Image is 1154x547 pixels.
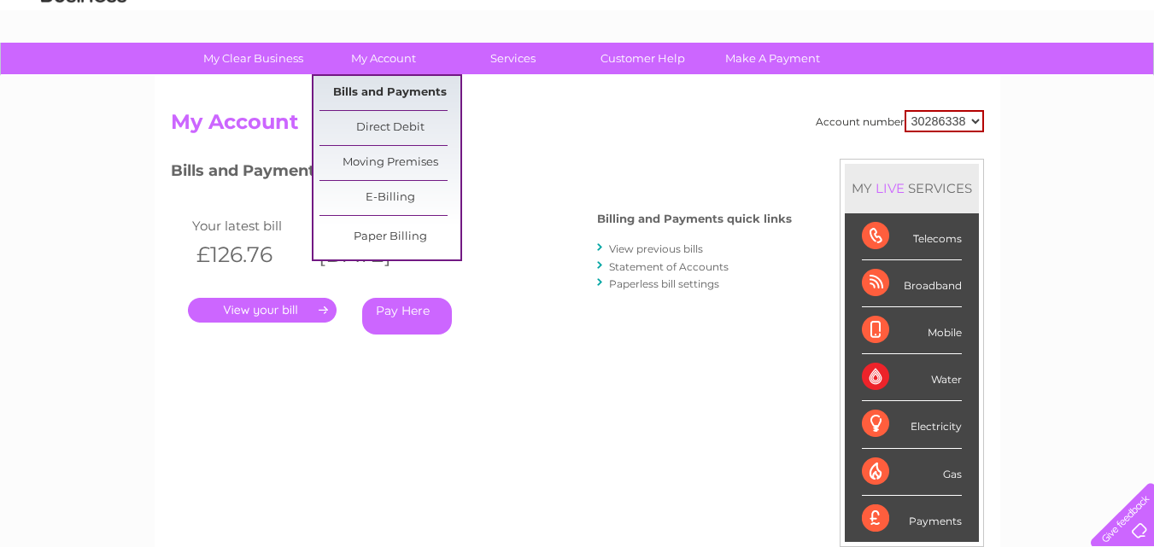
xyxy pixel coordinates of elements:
[609,242,703,255] a: View previous bills
[171,110,984,143] h2: My Account
[862,354,962,401] div: Water
[845,164,979,212] div: MY SERVICES
[1098,73,1138,85] a: Log out
[862,449,962,496] div: Gas
[188,214,311,237] td: Your latest bill
[896,73,934,85] a: Energy
[171,159,792,189] h3: Bills and Payments
[1005,73,1030,85] a: Blog
[442,43,583,74] a: Services
[319,181,460,215] a: E-Billing
[319,76,460,110] a: Bills and Payments
[853,73,886,85] a: Water
[609,260,729,273] a: Statement of Accounts
[702,43,843,74] a: Make A Payment
[832,9,950,30] a: 0333 014 3131
[188,298,337,323] a: .
[872,180,908,196] div: LIVE
[1040,73,1082,85] a: Contact
[310,237,433,272] th: [DATE]
[188,237,311,272] th: £126.76
[362,298,452,335] a: Pay Here
[862,496,962,542] div: Payments
[183,43,324,74] a: My Clear Business
[609,277,719,290] a: Paperless bill settings
[313,43,454,74] a: My Account
[597,212,792,225] h4: Billing and Payments quick links
[862,260,962,307] div: Broadband
[862,401,962,448] div: Electricity
[319,146,460,180] a: Moving Premises
[310,214,433,237] td: Invoice date
[816,110,984,132] div: Account number
[572,43,713,74] a: Customer Help
[174,9,981,83] div: Clear Business is a trading name of Verastar Limited (registered in [GEOGRAPHIC_DATA] No. 3667643...
[40,44,127,96] img: logo.png
[319,220,460,254] a: Paper Billing
[944,73,995,85] a: Telecoms
[862,213,962,260] div: Telecoms
[319,111,460,145] a: Direct Debit
[862,307,962,354] div: Mobile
